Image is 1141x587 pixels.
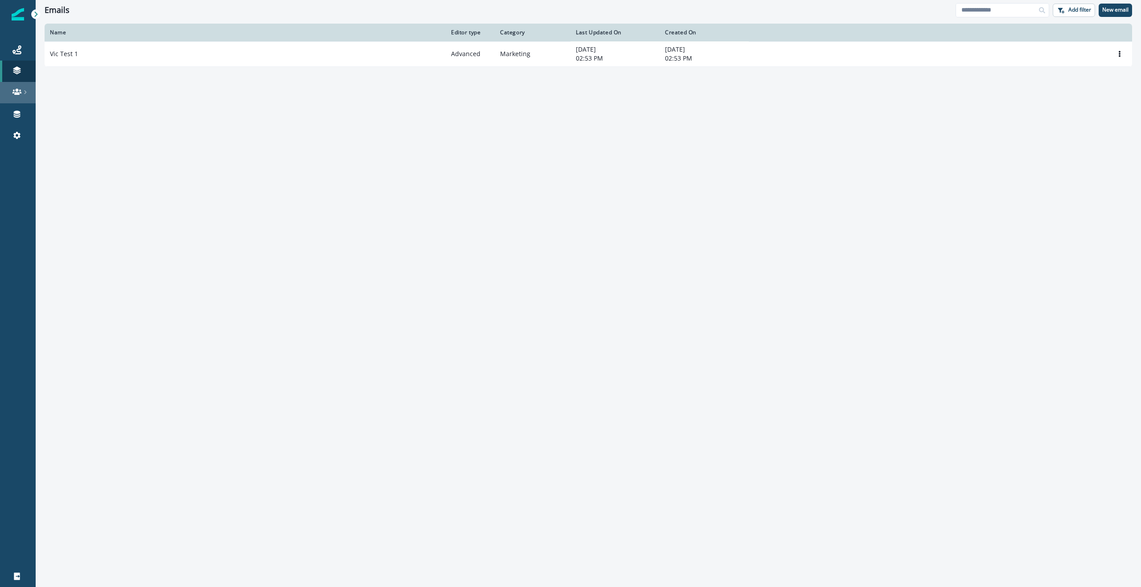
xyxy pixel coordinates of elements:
[576,54,654,63] p: 02:53 PM
[1102,7,1129,13] p: New email
[495,41,570,67] td: Marketing
[665,29,743,36] div: Created On
[576,45,654,54] p: [DATE]
[500,29,565,36] div: Category
[446,41,495,67] td: Advanced
[451,29,489,36] div: Editor type
[665,54,743,63] p: 02:53 PM
[665,45,743,54] p: [DATE]
[576,29,654,36] div: Last Updated On
[1099,4,1132,17] button: New email
[45,5,70,15] h1: Emails
[50,49,78,58] p: Vic Test 1
[50,29,440,36] div: Name
[1053,4,1095,17] button: Add filter
[1068,7,1091,13] p: Add filter
[12,8,24,20] img: Inflection
[1112,47,1127,61] button: Options
[45,41,1132,67] a: Vic Test 1AdvancedMarketing[DATE]02:53 PM[DATE]02:53 PMOptions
